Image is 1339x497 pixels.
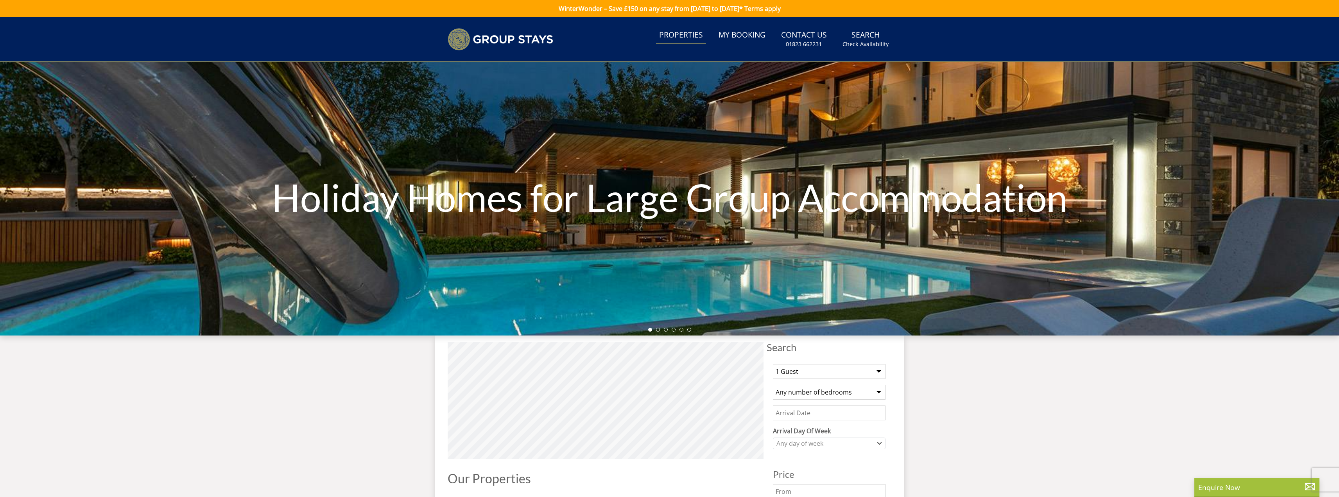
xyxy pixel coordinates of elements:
[778,27,830,52] a: Contact Us01823 662231
[839,27,892,52] a: SearchCheck Availability
[715,27,769,44] a: My Booking
[448,342,764,459] canvas: Map
[773,438,885,449] div: Combobox
[1198,482,1316,492] p: Enquire Now
[767,342,892,353] span: Search
[773,469,885,479] h3: Price
[842,40,889,48] small: Check Availability
[201,161,1138,234] h1: Holiday Homes for Large Group Accommodation
[774,439,876,448] div: Any day of week
[786,40,822,48] small: 01823 662231
[773,405,885,420] input: Arrival Date
[773,426,885,436] label: Arrival Day Of Week
[448,472,764,485] h1: Our Properties
[448,28,553,50] img: Group Stays
[656,27,706,44] a: Properties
